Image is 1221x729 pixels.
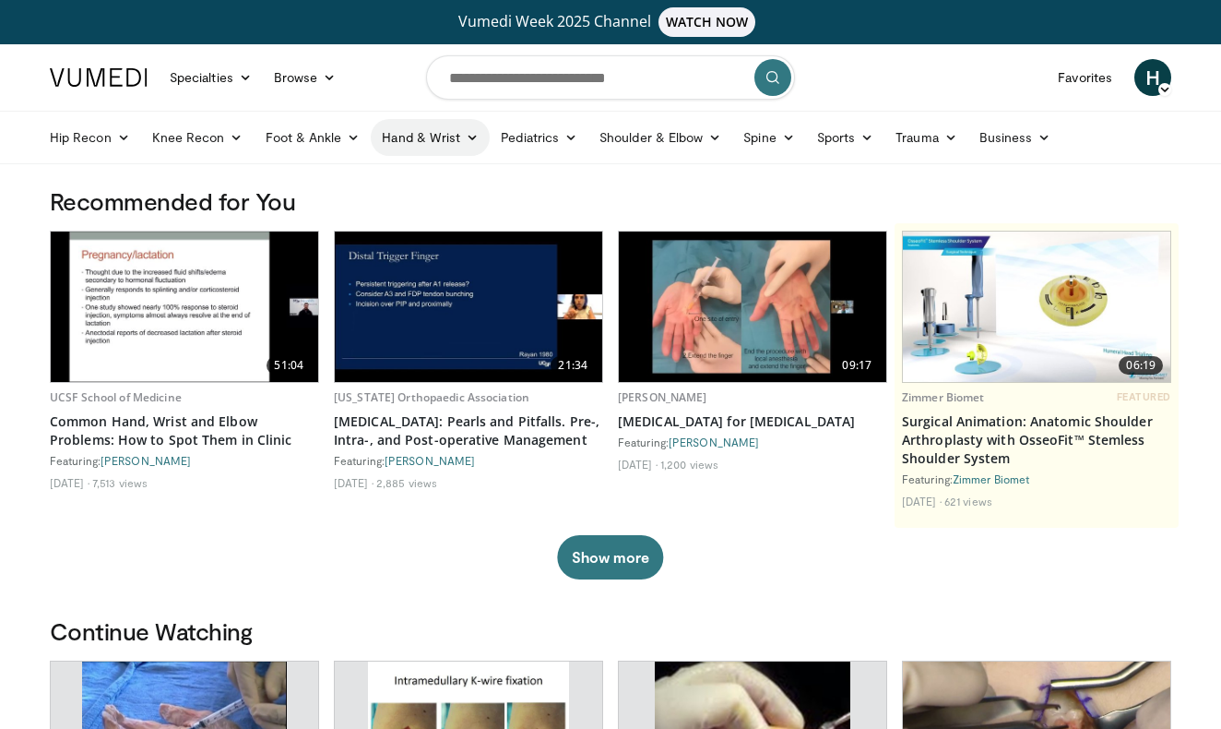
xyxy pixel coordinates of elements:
a: 09:17 [619,232,886,382]
li: [DATE] [902,494,942,508]
a: Favorites [1047,59,1123,96]
a: [PERSON_NAME] [669,436,759,448]
li: 2,885 views [376,475,437,490]
a: Browse [263,59,348,96]
a: Common Hand, Wrist and Elbow Problems: How to Spot Them in Clinic [50,412,319,449]
a: Shoulder & Elbow [588,119,732,156]
span: WATCH NOW [658,7,756,37]
a: Hand & Wrist [371,119,490,156]
li: [DATE] [50,475,89,490]
span: 09:17 [835,356,879,375]
li: [DATE] [334,475,373,490]
a: Trauma [884,119,968,156]
a: Surgical Animation: Anatomic Shoulder Arthroplasty with OsseoFit™ Stemless Shoulder System [902,412,1171,468]
a: 21:34 [335,232,602,382]
a: Specialties [159,59,263,96]
li: 621 views [944,494,992,508]
div: Featuring: [334,453,603,468]
a: Spine [732,119,805,156]
img: 84e7f812-2061-4fff-86f6-cdff29f66ef4.620x360_q85_upscale.jpg [903,232,1170,382]
a: Foot & Ankle [255,119,372,156]
a: Sports [806,119,885,156]
a: [PERSON_NAME] [101,454,191,467]
a: Vumedi Week 2025 ChannelWATCH NOW [53,7,1168,37]
li: 1,200 views [660,457,718,472]
div: Featuring: [50,453,319,468]
div: Featuring: [618,435,887,449]
a: H [1134,59,1171,96]
a: Pediatrics [490,119,588,156]
img: 9d051345-1515-48bb-ae2f-9bf579b30e27.620x360_q85_upscale.jpg [619,232,886,382]
h3: Continue Watching [50,616,1171,646]
a: Knee Recon [141,119,255,156]
a: [MEDICAL_DATA]: Pearls and Pitfalls. Pre-, Intra-, and Post-operative Management [334,412,603,449]
a: Zimmer Biomet [902,389,985,405]
h3: Recommended for You [50,186,1171,216]
a: UCSF School of Medicine [50,389,182,405]
span: 06:19 [1119,356,1163,375]
img: 8a80b912-e7da-4adf-b05d-424f1ac09a1c.620x360_q85_upscale.jpg [51,232,318,382]
a: [MEDICAL_DATA] for [MEDICAL_DATA] [618,412,887,431]
a: [PERSON_NAME] [618,389,707,405]
span: FEATURED [1117,390,1171,403]
span: 21:34 [551,356,595,375]
img: 149ea204-b097-443b-b572-25b5c96ace20.620x360_q85_upscale.jpg [335,232,602,382]
img: VuMedi Logo [50,68,148,87]
button: Show more [557,535,663,580]
li: [DATE] [618,457,658,472]
a: [PERSON_NAME] [385,454,475,467]
a: Zimmer Biomet [953,472,1029,485]
a: Hip Recon [39,119,141,156]
a: [US_STATE] Orthopaedic Association [334,389,529,405]
a: 51:04 [51,232,318,382]
li: 7,513 views [92,475,148,490]
input: Search topics, interventions [426,55,795,100]
span: 51:04 [267,356,311,375]
a: Business [968,119,1062,156]
div: Featuring: [902,472,1171,486]
a: 06:19 [903,232,1170,382]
